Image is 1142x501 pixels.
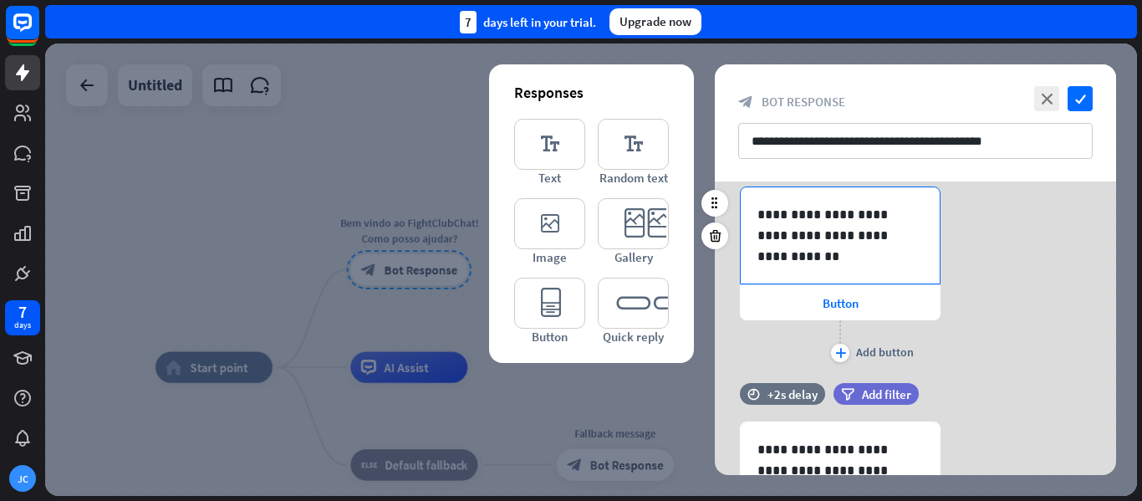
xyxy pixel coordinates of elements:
div: +2s delay [767,386,818,402]
a: 7 days [5,300,40,335]
div: 7 [460,11,477,33]
i: check [1068,86,1093,111]
i: time [747,388,760,400]
div: 7 [18,304,27,320]
i: plus [835,348,846,358]
i: filter [841,388,854,401]
button: Open LiveChat chat widget [13,7,64,57]
span: Button [823,295,859,311]
div: days [14,320,31,331]
div: Upgrade now [609,8,701,35]
div: days left in your trial. [460,11,596,33]
span: Add filter [862,386,911,402]
div: Add button [856,345,914,360]
div: JC [9,465,36,492]
span: Bot Response [762,94,845,110]
i: close [1034,86,1059,111]
i: block_bot_response [738,95,753,110]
